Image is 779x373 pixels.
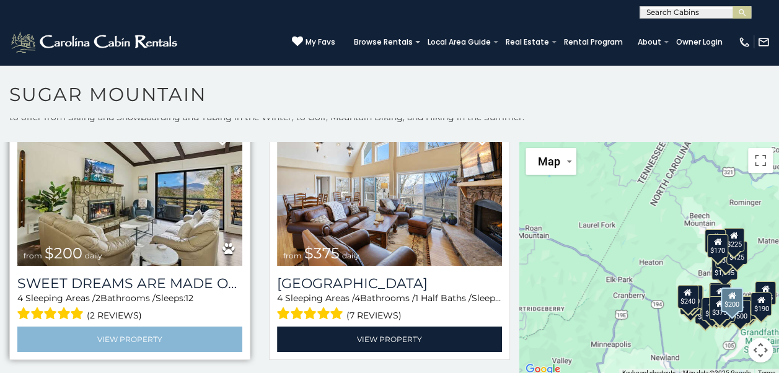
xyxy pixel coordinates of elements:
[415,292,472,304] span: 1 Half Baths /
[501,292,510,304] span: 10
[87,307,142,323] span: (2 reviews)
[306,37,335,48] span: My Favs
[735,296,756,320] div: $195
[708,283,729,306] div: $190
[277,115,502,266] img: Little Sugar Haven
[708,296,729,320] div: $375
[17,292,23,304] span: 4
[526,148,576,175] button: Change map style
[500,33,555,51] a: Real Estate
[726,241,747,265] div: $125
[421,33,497,51] a: Local Area Guide
[558,33,629,51] a: Rental Program
[304,244,340,262] span: $375
[283,251,302,260] span: from
[748,148,773,173] button: Toggle fullscreen view
[705,229,726,253] div: $240
[354,292,360,304] span: 4
[24,251,42,260] span: from
[748,338,773,362] button: Map camera controls
[723,228,744,252] div: $225
[348,33,419,51] a: Browse Rentals
[17,292,242,323] div: Sleeping Areas / Bathrooms / Sleeps:
[632,33,667,51] a: About
[17,115,242,266] a: Sweet Dreams Are Made Of Skis from $200 daily
[677,285,698,309] div: $240
[709,284,730,307] div: $300
[45,244,82,262] span: $200
[754,281,775,305] div: $155
[342,251,359,260] span: daily
[9,30,181,55] img: White-1-2.png
[95,292,100,304] span: 2
[277,275,502,292] a: [GEOGRAPHIC_DATA]
[17,327,242,352] a: View Property
[17,275,242,292] a: Sweet Dreams Are Made Of Skis
[750,292,772,316] div: $190
[277,275,502,292] h3: Little Sugar Haven
[706,234,728,258] div: $170
[721,287,743,312] div: $200
[738,36,750,48] img: phone-regular-white.png
[757,36,770,48] img: mail-regular-white.png
[277,292,283,304] span: 4
[277,327,502,352] a: View Property
[85,251,102,260] span: daily
[185,292,193,304] span: 12
[670,33,729,51] a: Owner Login
[277,115,502,266] a: Little Sugar Haven from $375 daily
[702,297,723,321] div: $375
[277,292,502,323] div: Sleeping Areas / Bathrooms / Sleeps:
[346,307,402,323] span: (7 reviews)
[711,257,737,280] div: $1,095
[538,155,560,168] span: Map
[17,115,242,266] img: Sweet Dreams Are Made Of Skis
[292,36,335,48] a: My Favs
